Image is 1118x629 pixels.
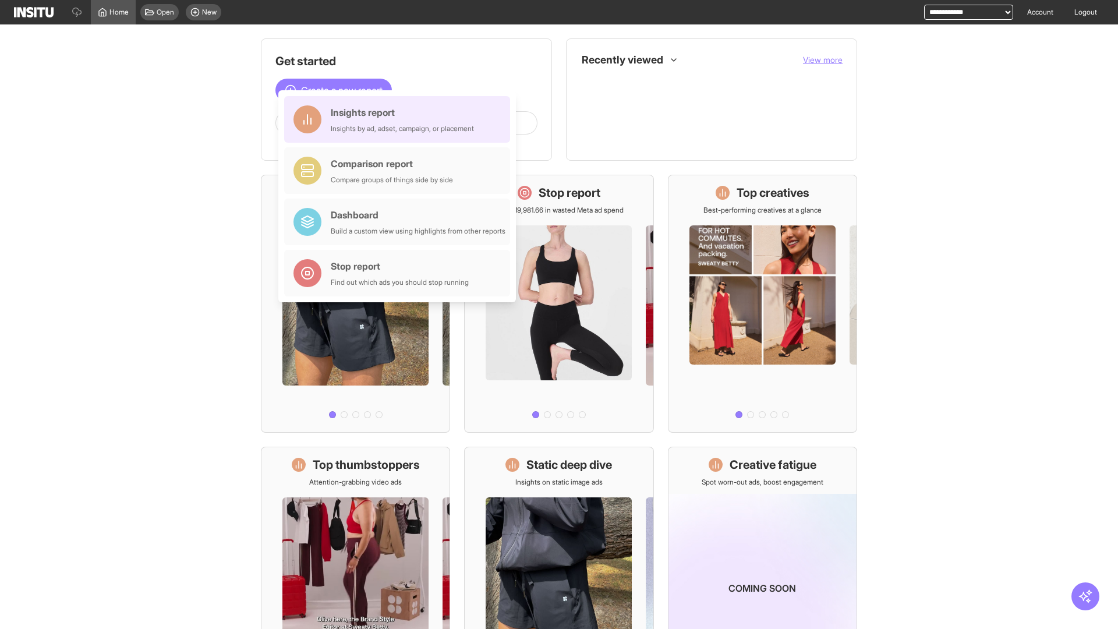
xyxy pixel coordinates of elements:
div: Find out which ads you should stop running [331,278,469,287]
div: Dashboard [331,208,505,222]
a: Stop reportSave £19,981.66 in wasted Meta ad spend [464,175,653,433]
button: View more [803,54,843,66]
h1: Top creatives [737,185,809,201]
p: Insights on static image ads [515,478,603,487]
div: Insights by ad, adset, campaign, or placement [331,124,474,133]
a: What's live nowSee all active ads instantly [261,175,450,433]
span: View more [803,55,843,65]
span: Home [109,8,129,17]
div: Compare groups of things side by side [331,175,453,185]
p: Save £19,981.66 in wasted Meta ad spend [494,206,624,215]
h1: Get started [275,53,537,69]
a: Top creativesBest-performing creatives at a glance [668,175,857,433]
h1: Stop report [539,185,600,201]
span: Open [157,8,174,17]
div: Build a custom view using highlights from other reports [331,227,505,236]
p: Attention-grabbing video ads [309,478,402,487]
button: Create a new report [275,79,392,102]
div: Comparison report [331,157,453,171]
span: Create a new report [301,83,383,97]
img: Logo [14,7,54,17]
div: Stop report [331,259,469,273]
h1: Top thumbstoppers [313,457,420,473]
span: New [202,8,217,17]
div: Insights report [331,105,474,119]
p: Best-performing creatives at a glance [703,206,822,215]
h1: Static deep dive [526,457,612,473]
